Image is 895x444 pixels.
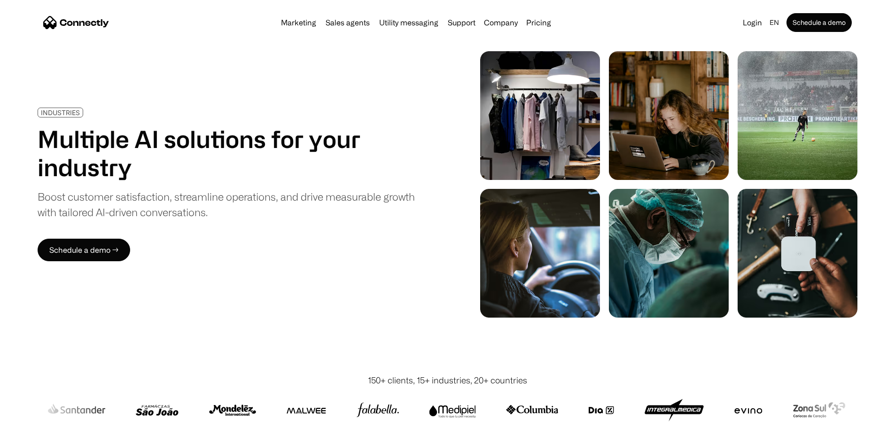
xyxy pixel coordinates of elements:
div: en [770,16,779,29]
a: Login [739,16,766,29]
a: Schedule a demo [786,13,852,32]
aside: Language selected: English [9,427,56,441]
a: Schedule a demo → [38,239,130,261]
div: Boost customer satisfaction, streamline operations, and drive measurable growth with tailored AI-... [38,189,427,220]
a: Support [444,19,479,26]
div: Company [481,16,521,29]
ul: Language list [19,428,56,441]
a: Marketing [277,19,320,26]
h1: Multiple AI solutions for your industry [38,125,427,181]
div: 150+ clients, 15+ industries, 20+ countries [368,374,527,387]
a: Sales agents [322,19,374,26]
div: en [766,16,785,29]
div: INDUSTRIES [41,109,80,116]
div: Company [484,16,518,29]
a: Pricing [522,19,555,26]
a: Utility messaging [375,19,442,26]
a: home [43,16,109,30]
